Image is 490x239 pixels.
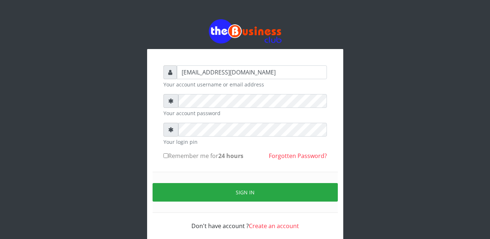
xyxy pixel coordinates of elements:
[163,81,327,88] small: Your account username or email address
[163,138,327,146] small: Your login pin
[163,151,243,160] label: Remember me for
[153,183,338,202] button: Sign in
[163,213,327,230] div: Don't have account ?
[269,152,327,160] a: Forgotten Password?
[249,222,299,230] a: Create an account
[163,153,168,158] input: Remember me for24 hours
[218,152,243,160] b: 24 hours
[163,109,327,117] small: Your account password
[177,65,327,79] input: Username or email address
